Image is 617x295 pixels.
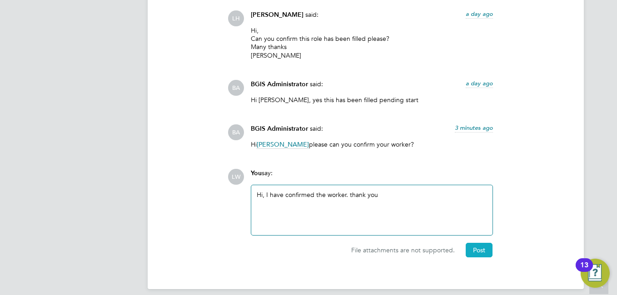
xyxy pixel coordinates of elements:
[305,10,318,19] span: said:
[251,11,304,19] span: [PERSON_NAME]
[466,10,493,18] span: a day ago
[257,140,309,149] span: [PERSON_NAME]
[257,191,487,230] div: Hi, I have confirmed the worker. thank you
[455,124,493,132] span: 3 minutes ago
[251,125,308,133] span: BGIS Administrator
[228,80,244,96] span: BA
[251,169,493,185] div: say:
[228,169,244,185] span: LW
[351,246,455,254] span: File attachments are not supported.
[251,80,308,88] span: BGIS Administrator
[251,169,262,177] span: You
[310,80,323,88] span: said:
[466,243,493,257] button: Post
[228,124,244,140] span: BA
[580,265,588,277] div: 13
[228,10,244,26] span: LH
[581,259,610,288] button: Open Resource Center, 13 new notifications
[251,140,493,148] p: Hi please can you confirm your worker?
[251,96,493,104] p: Hi [PERSON_NAME], yes this has been filled pending start
[310,124,323,133] span: said:
[251,26,493,59] p: Hi, Can you confirm this role has been filled please? Many thanks [PERSON_NAME]
[466,79,493,87] span: a day ago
